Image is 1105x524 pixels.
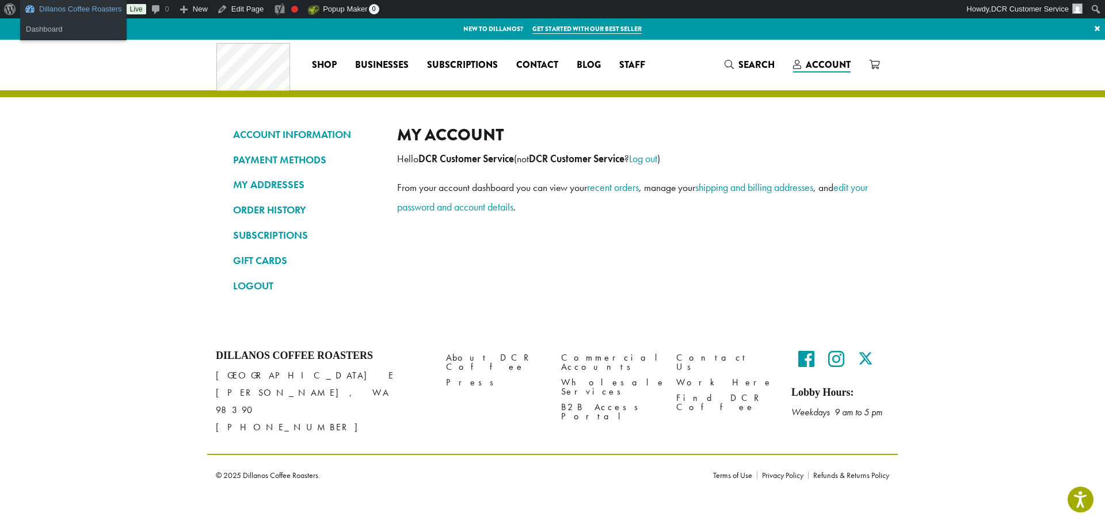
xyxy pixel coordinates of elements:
[808,471,889,479] a: Refunds & Returns Policy
[561,350,659,374] a: Commercial Accounts
[561,375,659,400] a: Wholesale Services
[233,276,380,296] a: LOGOUT
[369,4,379,14] span: 0
[561,400,659,424] a: B2B Access Portal
[738,58,775,71] span: Search
[713,471,757,479] a: Terms of Use
[233,175,380,194] a: MY ADDRESSES
[757,471,808,479] a: Privacy Policy
[397,149,872,169] p: Hello (not ? )
[629,152,657,165] a: Log out
[587,181,639,194] a: recent orders
[216,471,696,479] p: © 2025 Dillanos Coffee Roasters.
[418,152,514,165] strong: DCR Customer Service
[446,350,544,374] a: About DCR Coffee
[676,391,774,415] a: Find DCR Coffee
[355,58,409,72] span: Businesses
[532,24,642,34] a: Get started with our best seller
[529,152,624,165] strong: DCR Customer Service
[20,18,127,40] ul: Dillanos Coffee Roasters
[516,58,558,72] span: Contact
[233,125,380,305] nav: Account pages
[233,125,380,144] a: ACCOUNT INFORMATION
[715,55,784,74] a: Search
[1089,18,1105,39] a: ×
[695,181,813,194] a: shipping and billing addresses
[446,375,544,391] a: Press
[397,125,872,145] h2: My account
[216,367,429,436] p: [GEOGRAPHIC_DATA] E [PERSON_NAME], WA 98390 [PHONE_NUMBER]
[233,251,380,270] a: GIFT CARDS
[233,150,380,170] a: PAYMENT METHODS
[291,6,298,13] div: Focus keyphrase not set
[791,387,889,399] h5: Lobby Hours:
[806,58,851,71] span: Account
[20,22,127,37] a: Dashboard
[791,406,882,418] em: Weekdays 9 am to 5 pm
[127,4,146,14] a: Live
[676,350,774,374] a: Contact Us
[619,58,645,72] span: Staff
[577,58,601,72] span: Blog
[676,375,774,391] a: Work Here
[397,178,872,217] p: From your account dashboard you can view your , manage your , and .
[216,350,429,362] h4: Dillanos Coffee Roasters
[233,200,380,220] a: ORDER HISTORY
[303,56,346,74] a: Shop
[427,58,498,72] span: Subscriptions
[991,5,1069,13] span: DCR Customer Service
[610,56,654,74] a: Staff
[233,225,380,245] a: SUBSCRIPTIONS
[312,58,337,72] span: Shop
